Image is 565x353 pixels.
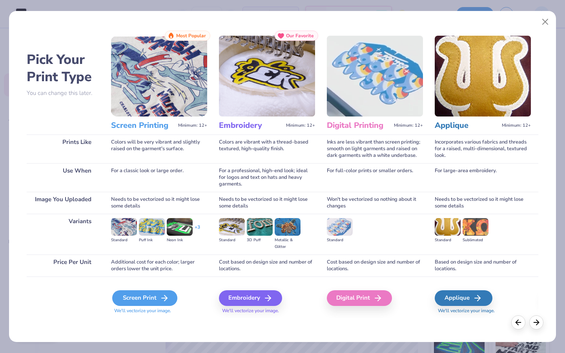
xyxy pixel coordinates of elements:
[327,290,392,306] div: Digital Print
[327,255,423,277] div: Cost based on design size and number of locations.
[111,237,137,244] div: Standard
[327,192,423,214] div: Won't be vectorized so nothing about it changes
[112,290,177,306] div: Screen Print
[435,120,499,131] h3: Applique
[27,192,99,214] div: Image You Uploaded
[327,163,423,192] div: For full-color prints or smaller orders.
[111,218,137,235] img: Standard
[219,255,315,277] div: Cost based on design size and number of locations.
[139,237,165,244] div: Puff Ink
[219,237,245,244] div: Standard
[176,33,206,38] span: Most Popular
[327,237,353,244] div: Standard
[167,218,193,235] img: Neon Ink
[178,123,207,128] span: Minimum: 12+
[435,192,531,214] div: Needs to be vectorized so it might lose some details
[327,135,423,163] div: Inks are less vibrant than screen printing; smooth on light garments and raised on dark garments ...
[286,123,315,128] span: Minimum: 12+
[167,237,193,244] div: Neon Ink
[219,163,315,192] div: For a professional, high-end look; ideal for logos and text on hats and heavy garments.
[435,218,461,235] img: Standard
[275,237,301,250] div: Metallic & Glitter
[139,218,165,235] img: Puff Ink
[435,237,461,244] div: Standard
[219,192,315,214] div: Needs to be vectorized so it might lose some details
[502,123,531,128] span: Minimum: 12+
[27,90,99,96] p: You can change this later.
[27,214,99,254] div: Variants
[435,36,531,116] img: Applique
[247,237,273,244] div: 3D Puff
[327,218,353,235] img: Standard
[219,290,282,306] div: Embroidery
[463,237,488,244] div: Sublimated
[394,123,423,128] span: Minimum: 12+
[219,308,315,314] span: We'll vectorize your image.
[538,15,553,29] button: Close
[27,135,99,163] div: Prints Like
[247,218,273,235] img: 3D Puff
[27,255,99,277] div: Price Per Unit
[327,36,423,116] img: Digital Printing
[111,135,207,163] div: Colors will be very vibrant and slightly raised on the garment's surface.
[275,218,301,235] img: Metallic & Glitter
[435,255,531,277] div: Based on design size and number of locations.
[219,218,245,235] img: Standard
[435,308,531,314] span: We'll vectorize your image.
[435,163,531,192] div: For large-area embroidery.
[463,218,488,235] img: Sublimated
[435,290,492,306] div: Applique
[219,36,315,116] img: Embroidery
[286,33,314,38] span: Our Favorite
[327,120,391,131] h3: Digital Printing
[27,163,99,192] div: Use When
[111,192,207,214] div: Needs to be vectorized so it might lose some details
[111,308,207,314] span: We'll vectorize your image.
[111,36,207,116] img: Screen Printing
[219,120,283,131] h3: Embroidery
[195,224,200,237] div: + 3
[435,135,531,163] div: Incorporates various fabrics and threads for a raised, multi-dimensional, textured look.
[111,255,207,277] div: Additional cost for each color; larger orders lower the unit price.
[111,120,175,131] h3: Screen Printing
[219,135,315,163] div: Colors are vibrant with a thread-based textured, high-quality finish.
[111,163,207,192] div: For a classic look or large order.
[27,51,99,86] h2: Pick Your Print Type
